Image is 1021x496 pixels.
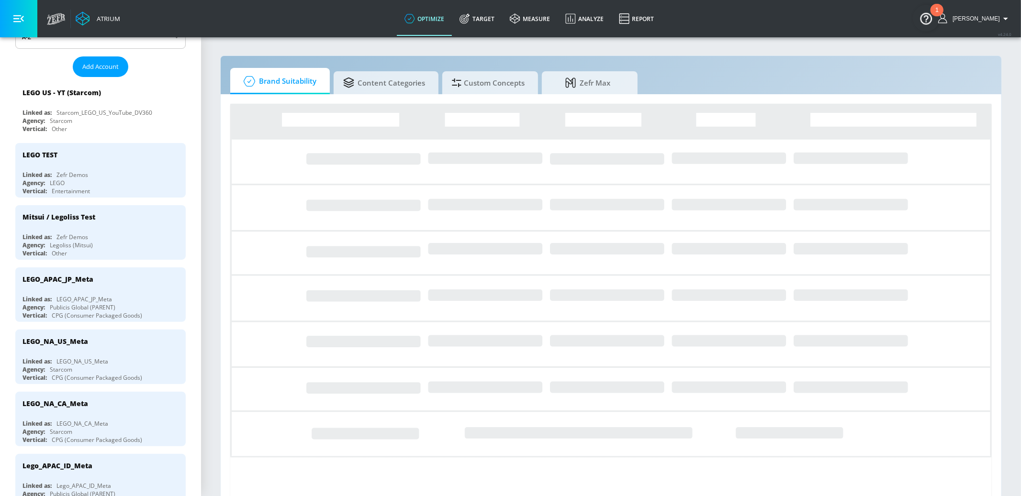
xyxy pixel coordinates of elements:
div: LEGO_NA_US_MetaLinked as:LEGO_NA_US_MetaAgency:StarcomVertical:CPG (Consumer Packaged Goods) [15,330,186,384]
div: Zefr Demos [56,171,88,179]
div: Starcom [50,365,72,374]
div: Vertical: [22,187,47,195]
div: Linked as: [22,419,52,428]
div: Mitsui / Legoliss Test [22,212,95,221]
span: Add Account [82,61,119,72]
div: LEGO_APAC_JP_MetaLinked as:LEGO_APAC_JP_MetaAgency:Publicis Global (PARENT)Vertical:CPG (Consumer... [15,267,186,322]
div: LEGO_NA_CA_Meta [56,419,108,428]
a: Atrium [76,11,120,26]
div: LEGO US - YT (Starcom) [22,88,101,97]
div: LEGO_NA_US_Meta [56,357,108,365]
div: Vertical: [22,436,47,444]
div: LEGO TESTLinked as:Zefr DemosAgency:LEGOVertical:Entertainment [15,143,186,198]
div: Other [52,249,67,257]
a: Report [611,1,662,36]
button: [PERSON_NAME] [938,13,1011,24]
div: Agency: [22,241,45,249]
span: Brand Suitability [240,70,316,93]
a: optimize [397,1,452,36]
div: Zefr Demos [56,233,88,241]
span: Content Categories [343,71,425,94]
div: LEGO [50,179,65,187]
div: LEGO_NA_CA_MetaLinked as:LEGO_NA_CA_MetaAgency:StarcomVertical:CPG (Consumer Packaged Goods) [15,392,186,446]
div: Linked as: [22,357,52,365]
div: LEGO_NA_CA_Meta [22,399,88,408]
div: LEGO TEST [22,150,57,159]
div: Mitsui / Legoliss TestLinked as:Zefr DemosAgency:Legoliss (Mitsui)Vertical:Other [15,205,186,260]
div: LEGO US - YT (Starcom)Linked as:Starcom_LEGO_US_YouTube_DV360Agency:StarcomVertical:Other [15,81,186,135]
div: Linked as: [22,109,52,117]
a: measure [502,1,558,36]
div: Starcom_LEGO_US_YouTube_DV360 [56,109,152,117]
div: Starcom [50,117,72,125]
div: CPG (Consumer Packaged Goods) [52,311,142,320]
span: Custom Concepts [452,71,525,94]
div: LEGO_NA_US_Meta [22,337,88,346]
div: Lego_APAC_ID_Meta [22,461,92,470]
div: Publicis Global (PARENT) [50,303,115,311]
div: LEGO_APAC_JP_Meta [22,275,93,284]
span: login as: casey.cohen@zefr.com [949,15,1000,22]
div: Linked as: [22,482,52,490]
a: Analyze [558,1,611,36]
div: Vertical: [22,311,47,320]
div: Vertical: [22,125,47,133]
div: 1 [935,10,939,22]
div: CPG (Consumer Packaged Goods) [52,374,142,382]
div: Lego_APAC_ID_Meta [56,482,111,490]
div: Vertical: [22,374,47,382]
div: Legoliss (Mitsui) [50,241,93,249]
div: Linked as: [22,233,52,241]
div: Starcom [50,428,72,436]
div: LEGO_APAC_JP_Meta [56,295,112,303]
div: Vertical: [22,249,47,257]
div: Entertainment [52,187,90,195]
div: Linked as: [22,171,52,179]
div: Agency: [22,428,45,436]
div: Agency: [22,365,45,374]
span: Zefr Max [551,71,624,94]
div: CPG (Consumer Packaged Goods) [52,436,142,444]
div: Other [52,125,67,133]
div: Agency: [22,117,45,125]
a: Target [452,1,502,36]
div: Linked as: [22,295,52,303]
button: Open Resource Center, 1 new notification [913,5,940,32]
div: Agency: [22,179,45,187]
button: Add Account [73,56,128,77]
span: v 4.24.0 [998,32,1011,37]
div: Agency: [22,303,45,311]
div: Atrium [93,14,120,23]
